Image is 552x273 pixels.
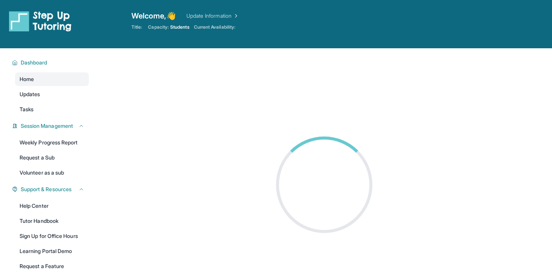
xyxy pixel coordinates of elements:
a: Tasks [15,103,89,116]
a: Request a Sub [15,151,89,164]
span: Support & Resources [21,186,72,193]
img: Chevron Right [232,12,239,20]
span: Welcome, 👋 [131,11,176,21]
a: Request a Feature [15,259,89,273]
button: Session Management [18,122,84,130]
span: Capacity: [148,24,169,30]
a: Tutor Handbook [15,214,89,228]
button: Dashboard [18,59,84,66]
a: Weekly Progress Report [15,136,89,149]
a: Update Information [186,12,239,20]
span: Tasks [20,106,34,113]
span: Dashboard [21,59,47,66]
a: Learning Portal Demo [15,244,89,258]
a: Help Center [15,199,89,213]
span: Current Availability: [194,24,235,30]
a: Sign Up for Office Hours [15,229,89,243]
span: Home [20,75,34,83]
span: Updates [20,90,40,98]
span: Title: [131,24,142,30]
span: Students [170,24,189,30]
img: logo [9,11,72,32]
a: Updates [15,87,89,101]
a: Volunteer as a sub [15,166,89,179]
span: Session Management [21,122,73,130]
button: Support & Resources [18,186,84,193]
a: Home [15,72,89,86]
